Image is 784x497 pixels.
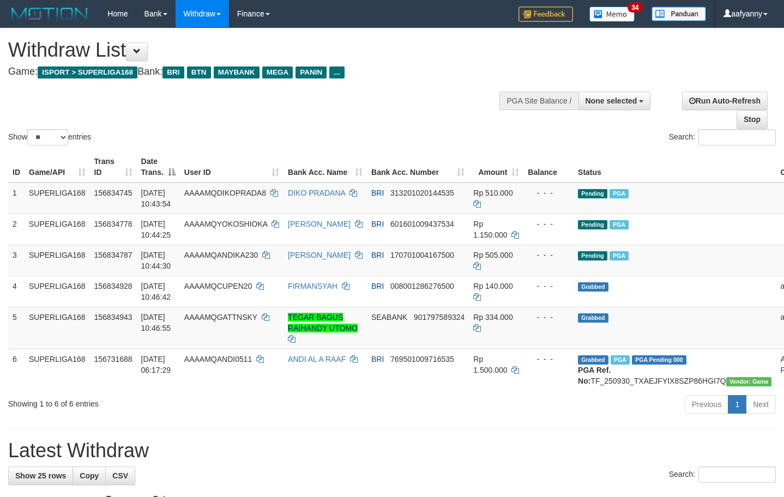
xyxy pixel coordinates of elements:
span: SEABANK [371,313,407,322]
th: User ID: activate to sort column ascending [180,151,284,183]
span: PANIN [295,66,327,78]
span: AAAAMQANDI0511 [184,355,252,363]
a: 1 [728,395,746,414]
a: CSV [105,466,135,485]
input: Search: [698,129,776,146]
input: Search: [698,466,776,483]
span: [DATE] 10:43:54 [141,189,171,208]
span: Copy 313201020144535 to clipboard [390,189,454,197]
span: [DATE] 10:44:25 [141,220,171,239]
a: FIRMANSYAH [288,282,337,290]
span: Marked by aafsengchandara [610,189,629,198]
td: 4 [8,276,25,307]
label: Show entries [8,129,91,146]
img: panduan.png [652,7,706,21]
span: BRI [371,282,384,290]
span: Rp 334.000 [473,313,512,322]
span: Grabbed [578,313,608,323]
span: PGA Pending [632,355,686,365]
label: Search: [669,129,776,146]
td: SUPERLIGA168 [25,307,90,349]
span: 156834745 [94,189,132,197]
span: BRI [371,355,384,363]
span: Rp 1.150.000 [473,220,507,239]
span: MAYBANK [214,66,260,78]
span: Pending [578,220,607,229]
span: BRI [371,251,384,259]
td: 5 [8,307,25,349]
a: [PERSON_NAME] [288,220,351,228]
th: Date Trans.: activate to sort column descending [137,151,180,183]
th: Balance [523,151,574,183]
span: MEGA [262,66,293,78]
span: [DATE] 10:46:42 [141,282,171,301]
span: Rp 140.000 [473,282,512,290]
span: BRI [371,189,384,197]
td: SUPERLIGA168 [25,214,90,245]
span: [DATE] 10:44:30 [141,251,171,270]
span: AAAAMQDIKOPRADA8 [184,189,266,197]
div: - - - [528,187,569,198]
a: DIKO PRADANA [288,189,345,197]
span: [DATE] 06:17:29 [141,355,171,374]
span: Pending [578,189,607,198]
span: BRI [371,220,384,228]
a: Stop [737,110,768,129]
th: Game/API: activate to sort column ascending [25,151,90,183]
img: Button%20Memo.svg [589,7,635,22]
div: - - - [528,281,569,292]
td: SUPERLIGA168 [25,183,90,214]
span: Copy [80,471,99,480]
span: AAAAMQGATTNSKY [184,313,257,322]
span: ISPORT > SUPERLIGA168 [38,66,137,78]
span: Marked by aafsengchandara [610,251,629,260]
span: CSV [112,471,128,480]
span: Copy 170701004167500 to clipboard [390,251,454,259]
h1: Withdraw List [8,39,512,61]
td: 2 [8,214,25,245]
b: PGA Ref. No: [578,366,611,385]
span: 156834787 [94,251,132,259]
a: Show 25 rows [8,466,73,485]
span: [DATE] 10:46:55 [141,313,171,332]
span: Grabbed [578,282,608,292]
a: [PERSON_NAME] [288,251,351,259]
a: Next [746,395,776,414]
span: 156834928 [94,282,132,290]
a: Previous [685,395,728,414]
span: Vendor URL: https://trx31.1velocity.biz [726,377,772,386]
span: Marked by aafsengchandara [610,220,629,229]
span: Pending [578,251,607,260]
span: AAAAMQYOKOSHIOKA [184,220,268,228]
label: Search: [669,466,776,483]
a: ANDI AL A RAAF [288,355,346,363]
td: 1 [8,183,25,214]
td: SUPERLIGA168 [25,245,90,276]
span: Rp 1.500.000 [473,355,507,374]
span: 34 [628,3,642,13]
td: SUPERLIGA168 [25,349,90,391]
a: Run Auto-Refresh [682,92,768,110]
div: PGA Site Balance / [499,92,578,110]
span: Show 25 rows [15,471,66,480]
span: 156834943 [94,313,132,322]
span: 156731688 [94,355,132,363]
div: - - - [528,250,569,260]
span: Marked by aafromsomean [611,355,630,365]
span: AAAAMQANDIKA230 [184,251,258,259]
span: Rp 510.000 [473,189,512,197]
span: Copy 601601009437534 to clipboard [390,220,454,228]
th: Amount: activate to sort column ascending [469,151,523,183]
h4: Game: Bank: [8,66,512,77]
span: BRI [162,66,184,78]
button: None selected [578,92,651,110]
td: 6 [8,349,25,391]
span: Copy 901797589324 to clipboard [414,313,465,322]
img: MOTION_logo.png [8,5,91,22]
div: - - - [528,219,569,229]
span: Copy 008001286276500 to clipboard [390,282,454,290]
span: Copy 769501009716535 to clipboard [390,355,454,363]
span: AAAAMQCUPEN20 [184,282,252,290]
td: 3 [8,245,25,276]
td: SUPERLIGA168 [25,276,90,307]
